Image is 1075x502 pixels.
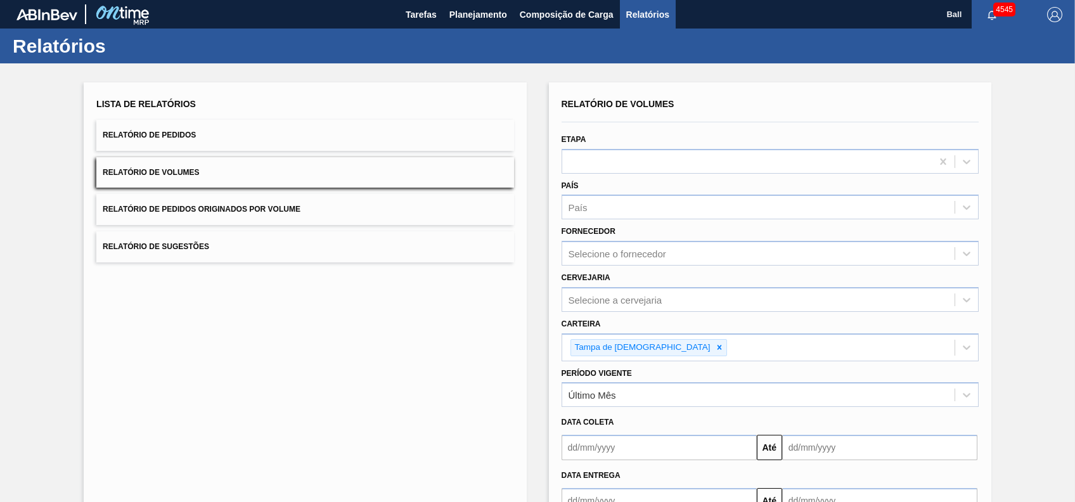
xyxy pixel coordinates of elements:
[562,471,621,480] span: Data Entrega
[626,7,669,22] span: Relatórios
[562,418,614,427] span: Data coleta
[571,340,712,356] div: Tampa de [DEMOGRAPHIC_DATA]
[96,157,513,188] button: Relatório de Volumes
[972,6,1012,23] button: Notificações
[1047,7,1062,22] img: Logout
[569,294,662,305] div: Selecione a cervejaria
[569,248,666,259] div: Selecione o fornecedor
[757,435,782,460] button: Até
[16,9,77,20] img: TNhmsLtSVTkK8tSr43FrP2fwEKptu5GPRR3wAAAABJRU5ErkJggg==
[96,120,513,151] button: Relatório de Pedidos
[782,435,977,460] input: dd/mm/yyyy
[96,99,196,109] span: Lista de Relatórios
[562,273,610,282] label: Cervejaria
[103,131,196,139] span: Relatório de Pedidos
[569,202,588,213] div: País
[562,99,674,109] span: Relatório de Volumes
[562,369,632,378] label: Período Vigente
[562,435,757,460] input: dd/mm/yyyy
[103,168,199,177] span: Relatório de Volumes
[993,3,1015,16] span: 4545
[562,227,615,236] label: Fornecedor
[13,39,238,53] h1: Relatórios
[569,390,616,401] div: Último Mês
[562,319,601,328] label: Carteira
[562,181,579,190] label: País
[406,7,437,22] span: Tarefas
[449,7,507,22] span: Planejamento
[96,231,513,262] button: Relatório de Sugestões
[103,242,209,251] span: Relatório de Sugestões
[96,194,513,225] button: Relatório de Pedidos Originados por Volume
[562,135,586,144] label: Etapa
[103,205,300,214] span: Relatório de Pedidos Originados por Volume
[520,7,614,22] span: Composição de Carga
